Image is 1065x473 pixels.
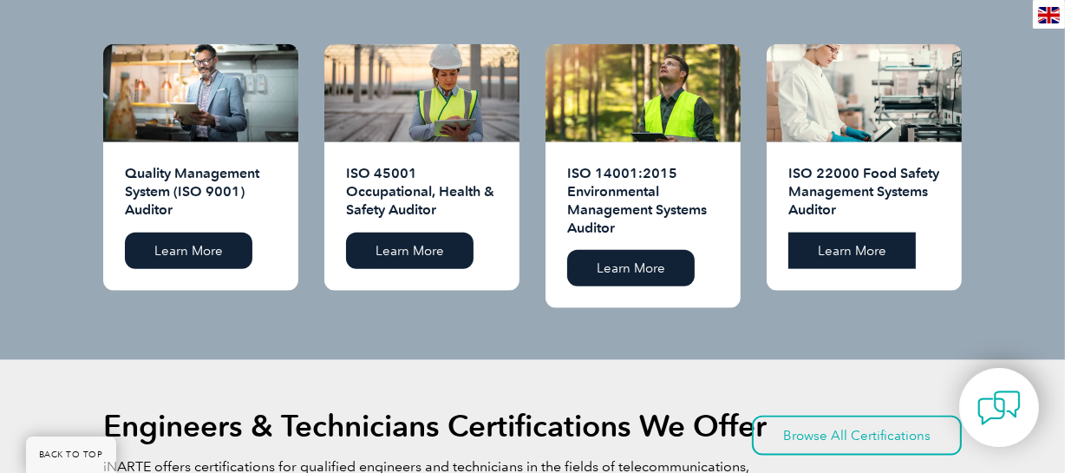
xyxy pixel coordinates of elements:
h2: ISO 14001:2015 Environmental Management Systems Auditor [567,164,719,237]
a: Learn More [346,233,474,269]
a: Learn More [125,233,252,269]
img: en [1038,7,1060,23]
img: contact-chat.png [977,386,1021,430]
a: BACK TO TOP [26,437,116,473]
a: Learn More [567,250,695,286]
h2: Quality Management System (ISO 9001) Auditor [125,164,277,220]
h2: Engineers & Technicians Certifications We Offer [103,412,767,440]
a: Learn More [788,233,916,269]
a: Browse All Certifications [752,416,962,456]
h2: ISO 22000 Food Safety Management Systems Auditor [788,164,940,220]
h2: ISO 45001 Occupational, Health & Safety Auditor [346,164,498,220]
